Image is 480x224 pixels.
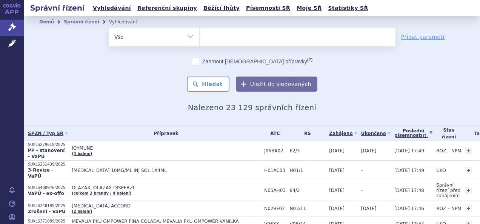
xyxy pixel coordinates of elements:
span: Správní řízení před zahájením [436,183,460,198]
p: SUKLS248185/2025 [28,203,68,209]
p: SUKLS408946/2025 [28,185,68,190]
span: [MEDICAL_DATA] 10MG/ML INJ SOL 1X4ML [72,168,260,173]
span: 84/2 [290,188,326,193]
a: Správní řízení [64,19,99,25]
a: (4 balení) [72,152,92,156]
a: Statistiky SŘ [326,3,370,13]
span: H01AC03 [264,168,286,173]
a: + [465,187,472,194]
a: + [465,167,472,174]
span: [MEDICAL_DATA] ACCORD [72,203,260,209]
span: Nalezeno 23 129 správních řízení [188,103,316,112]
a: + [465,147,472,154]
a: SPZN / Typ SŘ [28,128,68,139]
a: Ukončeno [361,128,391,139]
span: [DATE] 17:49 [394,148,424,153]
span: [DATE] 17:46 [394,206,424,211]
li: Vyhledávání [109,16,147,28]
button: Hledat [187,77,229,92]
span: [DATE] [361,148,377,153]
span: [DATE] [329,148,345,153]
abbr: (?) [421,133,426,138]
span: N05AH03 [264,188,286,193]
span: ROZ – NPM [436,206,461,211]
span: N03/11 [290,206,326,211]
strong: PP - stanovení - VaPÚ [28,148,65,159]
span: [DATE] [329,188,345,193]
a: Poslednípísemnost(?) [394,126,432,141]
th: Přípravek [68,126,260,141]
strong: VaPÚ - ex-offo [28,191,64,196]
button: Uložit do sledovaných [236,77,317,92]
span: N02BF02 [264,206,286,211]
span: [DATE] [361,206,377,211]
span: - [361,188,363,193]
label: Zahrnout [DEMOGRAPHIC_DATA] přípravky [192,58,312,65]
span: 62/3 [290,148,326,153]
span: J06BA02 [264,148,286,153]
a: Moje SŘ [294,3,324,13]
span: [DATE] [329,206,345,211]
a: Referenční skupiny [135,3,199,13]
span: IQYMUNE [72,146,260,151]
span: ROZ – NPM [436,148,461,153]
a: Přidat parametr [401,33,445,41]
span: [DATE] 17:48 [394,188,424,193]
abbr: (?) [307,57,312,62]
th: ATC [260,126,286,141]
a: + [465,205,472,212]
span: [DATE] [329,168,345,173]
span: H01/1 [290,168,326,173]
p: SUKLS371089/2025 [28,219,68,224]
span: OLAZAX, OLAZAX DISPERZI [72,185,260,190]
a: Běžící lhůty [201,3,242,13]
a: (celkem 2 brandy / 4 balení) [72,191,131,195]
strong: Zrušení - VaPÚ [28,209,66,214]
a: Domů [39,19,54,25]
span: [DATE] 17:49 [394,168,424,173]
h2: Správní řízení [24,3,91,13]
p: SUKLS279618/2025 [28,142,68,147]
a: Vyhledávání [91,3,133,13]
p: SUKLS251439/2025 [28,162,68,167]
a: Písemnosti SŘ [244,3,292,13]
span: - [361,168,363,173]
th: Stav řízení [432,126,462,141]
span: UKO [436,168,446,173]
a: (2 balení) [72,209,92,213]
span: MEVALIA PKU GMPOWER PIŇA COLADA, MEVALIA PKU GMPOWER VANILKA [72,219,260,224]
a: Zahájeno [329,128,357,139]
th: RS [286,126,326,141]
strong: 3-Revize - VaPÚ [28,167,53,179]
